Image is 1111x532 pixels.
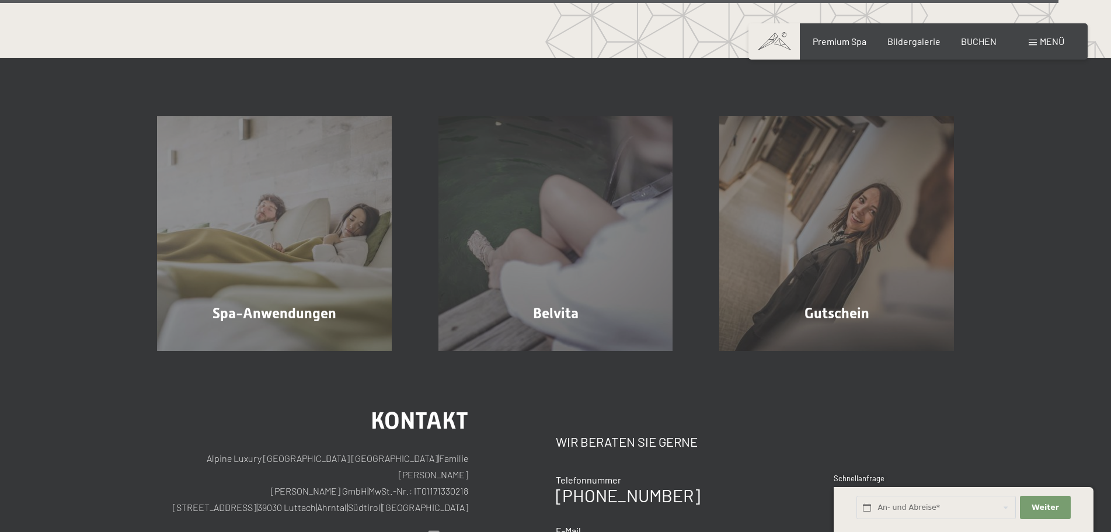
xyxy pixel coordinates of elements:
[438,453,439,464] span: |
[256,502,257,513] span: |
[556,434,698,449] span: Wir beraten Sie gerne
[371,407,468,434] span: Kontakt
[556,485,700,506] a: [PHONE_NUMBER]
[316,502,317,513] span: |
[347,502,348,513] span: |
[381,502,382,513] span: |
[834,474,884,483] span: Schnellanfrage
[1032,502,1059,513] span: Weiter
[415,116,696,351] a: Ein Wellness-Urlaub in Südtirol – 7.700 m² Spa, 10 Saunen Belvita
[696,116,977,351] a: Ein Wellness-Urlaub in Südtirol – 7.700 m² Spa, 10 Saunen Gutschein
[556,474,621,485] span: Telefonnummer
[1040,36,1064,47] span: Menü
[367,485,368,496] span: |
[804,305,869,322] span: Gutschein
[887,36,941,47] a: Bildergalerie
[134,116,415,351] a: Ein Wellness-Urlaub in Südtirol – 7.700 m² Spa, 10 Saunen Spa-Anwendungen
[961,36,997,47] a: BUCHEN
[1020,496,1070,520] button: Weiter
[813,36,866,47] a: Premium Spa
[157,450,468,516] p: Alpine Luxury [GEOGRAPHIC_DATA] [GEOGRAPHIC_DATA] Familie [PERSON_NAME] [PERSON_NAME] GmbH MwSt.-...
[213,305,336,322] span: Spa-Anwendungen
[533,305,579,322] span: Belvita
